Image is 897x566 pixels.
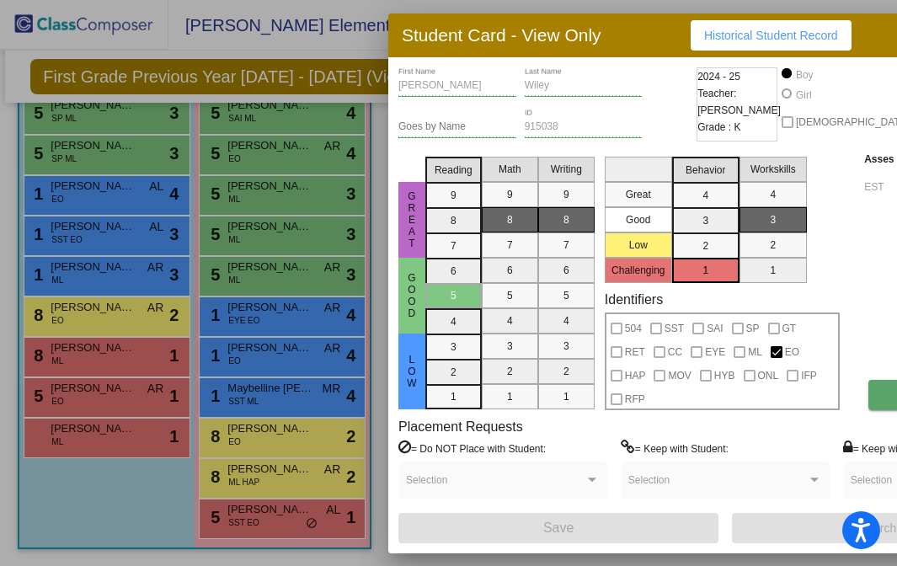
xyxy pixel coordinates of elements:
span: SST [665,318,684,339]
span: Save [543,521,574,535]
span: Teacher: [PERSON_NAME] [697,85,781,119]
span: EYE [705,342,725,362]
span: HAP [625,366,646,386]
span: RET [625,342,645,362]
label: Identifiers [605,291,663,307]
label: = Do NOT Place with Student: [398,440,546,457]
span: EO [785,342,799,362]
span: CC [668,342,682,362]
span: Good [404,272,419,319]
span: Historical Student Record [704,29,838,42]
span: 2024 - 25 [697,68,740,85]
span: ML [748,342,762,362]
div: Girl [795,88,812,103]
span: IFP [801,366,817,386]
label: Placement Requests [398,419,523,435]
button: Historical Student Record [691,20,852,51]
span: SP [746,318,760,339]
span: ONL [758,366,779,386]
input: goes by name [398,121,516,133]
span: MOV [668,366,691,386]
input: Enter ID [525,121,643,133]
label: = Keep with Student: [621,440,729,457]
span: SAI [707,318,723,339]
span: HYB [714,366,735,386]
button: Save [398,513,718,543]
span: Grade : K [697,119,740,136]
span: Great [404,190,419,249]
span: 504 [625,318,642,339]
div: Boy [795,67,814,83]
span: GT [782,318,797,339]
span: Low [404,354,419,389]
h3: Student Card - View Only [402,24,601,45]
span: RFP [625,389,645,409]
